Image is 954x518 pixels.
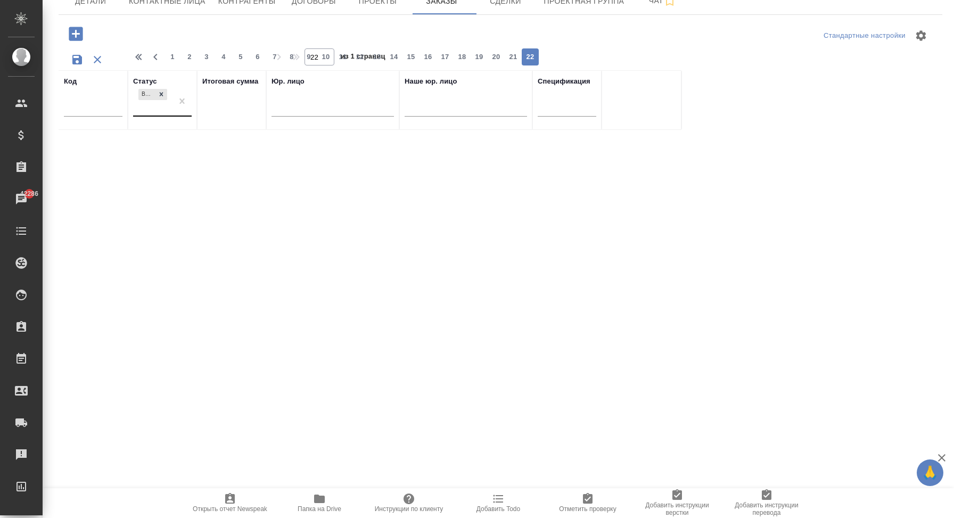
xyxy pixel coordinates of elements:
[385,48,402,65] button: 14
[405,76,457,87] div: Наше юр. лицо
[559,505,616,513] span: Отметить проверку
[232,52,249,62] span: 5
[133,76,157,87] div: Статус
[908,23,934,48] span: Настроить таблицу
[3,186,40,212] a: 42286
[420,52,437,62] span: 16
[215,48,232,65] button: 4
[454,488,543,518] button: Добавить Todo
[61,23,91,45] button: Добавить проект
[385,52,402,62] span: 14
[202,76,258,87] div: Итоговая сумма
[249,48,266,65] button: 6
[164,52,181,62] span: 1
[505,48,522,65] button: 21
[505,52,522,62] span: 21
[181,52,198,62] span: 2
[351,52,368,62] span: 12
[437,52,454,62] span: 17
[351,48,368,65] button: 12
[266,52,283,62] span: 7
[198,52,215,62] span: 3
[454,52,471,62] span: 18
[488,48,505,65] button: 20
[317,48,334,65] button: 10
[185,488,275,518] button: Открыть отчет Newspeak
[728,501,805,516] span: Добавить инструкции перевода
[164,48,181,65] button: 1
[249,52,266,62] span: 6
[181,48,198,65] button: 2
[471,52,488,62] span: 19
[488,52,505,62] span: 20
[543,488,632,518] button: Отметить проверку
[437,48,454,65] button: 17
[364,488,454,518] button: Инструкции по клиенту
[14,188,45,199] span: 42286
[298,505,341,513] span: Папка на Drive
[283,52,300,62] span: 8
[266,48,283,65] button: 7
[300,48,317,65] button: 9
[193,505,267,513] span: Открыть отчет Newspeak
[87,50,108,70] button: Сбросить фильтры
[275,488,364,518] button: Папка на Drive
[300,52,317,62] span: 9
[334,52,351,62] span: 11
[722,488,811,518] button: Добавить инструкции перевода
[821,28,908,44] div: split button
[402,52,420,62] span: 15
[368,52,385,62] span: 13
[420,48,437,65] button: 16
[334,48,351,65] button: 11
[198,48,215,65] button: 3
[64,76,77,87] div: Код
[215,52,232,62] span: 4
[272,76,305,87] div: Юр. лицо
[632,488,722,518] button: Добавить инструкции верстки
[639,501,715,516] span: Добавить инструкции верстки
[375,505,443,513] span: Инструкции по клиенту
[538,76,590,87] div: Спецификация
[232,48,249,65] button: 5
[917,459,943,486] button: 🙏
[471,48,488,65] button: 19
[368,48,385,65] button: 13
[283,48,300,65] button: 8
[476,505,520,513] span: Добавить Todo
[138,89,155,100] div: Выполнен
[67,50,87,70] button: Сохранить фильтры
[921,462,939,484] span: 🙏
[454,48,471,65] button: 18
[402,48,420,65] button: 15
[317,52,334,62] span: 10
